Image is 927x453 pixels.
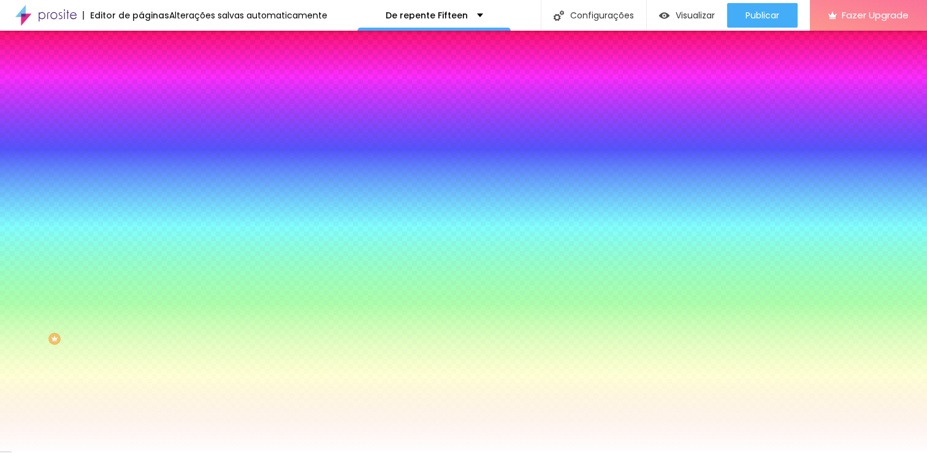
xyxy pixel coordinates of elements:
[842,10,909,20] span: Fazer Upgrade
[83,11,169,20] div: Editor de páginas
[659,10,669,21] img: view-1.svg
[676,10,715,20] span: Visualizar
[554,10,564,21] img: Icone
[746,10,779,20] span: Publicar
[647,3,727,28] button: Visualizar
[169,11,327,20] div: Alterações salvas automaticamente
[386,11,468,20] p: De repente Fifteen
[727,3,798,28] button: Publicar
